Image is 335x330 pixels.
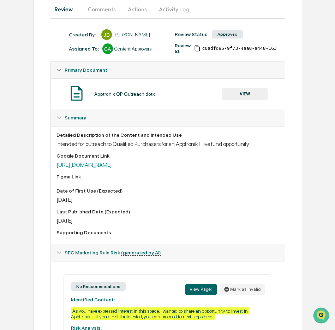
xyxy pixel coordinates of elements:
a: Powered byPylon [50,119,85,125]
span: Summary [65,115,86,120]
span: Data Lookup [14,102,44,110]
div: Assigned To: [69,46,99,52]
button: Mark as invalid [220,284,265,295]
div: No Reccomendations [71,282,126,291]
a: 🔎Data Lookup [4,100,47,112]
div: 🗄️ [51,90,57,95]
div: Figma Link [56,174,279,179]
span: Attestations [58,89,88,96]
div: Review Status: [175,31,209,37]
strong: Identified Content: [71,297,115,302]
span: c0adfd95-9f73-4aa8-a448-163fa0a3f3c7 [202,46,301,51]
div: Apptronik QP Outreach.dotx [94,91,155,97]
div: [DATE] [56,196,279,203]
div: Start new chat [24,54,116,61]
a: 🖐️Preclearance [4,86,48,99]
p: How can we help? [7,15,128,26]
button: Actions [121,1,153,18]
span: Preclearance [14,89,46,96]
div: We're available if you need us! [24,61,89,67]
iframe: Open customer support [312,307,331,326]
div: Intended for outreach to Qualified Purchasers for an Apptronik Hiive fund opportunity. [56,141,279,147]
button: Comments [82,1,121,18]
div: secondary tabs example [50,1,285,18]
div: Summary [51,126,285,244]
div: [PERSON_NAME] [113,32,150,37]
div: Date of First Use (Expected) [56,188,279,194]
img: 1746055101610-c473b297-6a78-478c-a979-82029cc54cd1 [7,54,20,67]
div: Primary Document [51,78,285,109]
div: Last Published Date (Expected) [56,209,279,214]
span: Pylon [70,120,85,125]
div: Review Id: [175,43,191,54]
u: (generated by AI) [121,250,161,256]
div: [DATE] [56,217,279,224]
div: CA [102,43,113,54]
div: Created By: ‎ ‎ [69,32,98,37]
a: 🗄️Attestations [48,86,90,99]
button: Review [50,1,82,18]
div: 🔎 [7,103,13,109]
button: Start new chat [120,56,128,65]
div: JD [101,29,112,40]
div: Detailed Description of the Content and Intended Use [56,132,279,138]
img: Document Icon [68,84,85,102]
div: Supporting Documents [56,230,279,235]
span: Primary Document [65,67,107,73]
button: VIEW [222,88,268,100]
div: Summary [51,109,285,126]
span: SEC Marketing Rule Risk [65,250,161,255]
div: Google Document Link [56,153,279,159]
div: SEC Marketing Rule Risk (generated by AI) [51,244,285,261]
div: Content Approvers [114,46,151,52]
div: 🖐️ [7,90,13,95]
div: Approved [212,30,243,39]
button: Activity Log [153,1,195,18]
div: As you have expressed interest in this space, I wanted to share an opportunity to invest in Apptr... [71,307,249,320]
div: Primary Document [51,61,285,78]
a: [URL][DOMAIN_NAME] [56,161,112,168]
button: View Page1 [185,284,217,295]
